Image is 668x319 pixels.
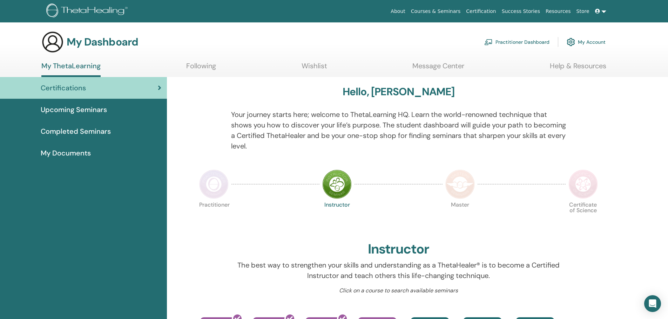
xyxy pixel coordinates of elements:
[412,62,464,75] a: Message Center
[368,241,429,257] h2: Instructor
[499,5,543,18] a: Success Stories
[568,169,598,199] img: Certificate of Science
[568,202,598,231] p: Certificate of Science
[41,126,111,137] span: Completed Seminars
[445,202,475,231] p: Master
[67,36,138,48] h3: My Dashboard
[41,62,101,77] a: My ThetaLearning
[41,104,107,115] span: Upcoming Seminars
[322,169,352,199] img: Instructor
[231,286,566,295] p: Click on a course to search available seminars
[41,148,91,158] span: My Documents
[445,169,475,199] img: Master
[484,39,493,45] img: chalkboard-teacher.svg
[567,34,606,50] a: My Account
[463,5,499,18] a: Certification
[574,5,592,18] a: Store
[199,202,229,231] p: Practitioner
[644,295,661,312] div: Open Intercom Messenger
[550,62,606,75] a: Help & Resources
[484,34,549,50] a: Practitioner Dashboard
[343,85,455,98] h3: Hello, [PERSON_NAME]
[199,169,229,199] img: Practitioner
[46,4,130,19] img: logo.png
[41,83,86,93] span: Certifications
[231,260,566,281] p: The best way to strengthen your skills and understanding as a ThetaHealer® is to become a Certifi...
[388,5,408,18] a: About
[186,62,216,75] a: Following
[567,36,575,48] img: cog.svg
[231,109,566,151] p: Your journey starts here; welcome to ThetaLearning HQ. Learn the world-renowned technique that sh...
[41,31,64,53] img: generic-user-icon.jpg
[543,5,574,18] a: Resources
[302,62,327,75] a: Wishlist
[322,202,352,231] p: Instructor
[408,5,464,18] a: Courses & Seminars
